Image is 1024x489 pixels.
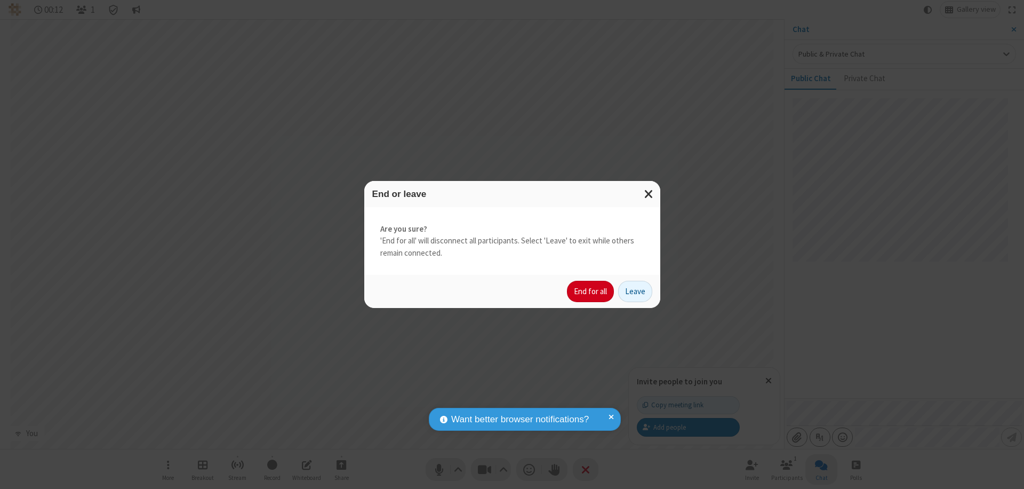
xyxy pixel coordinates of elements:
strong: Are you sure? [380,223,644,235]
div: 'End for all' will disconnect all participants. Select 'Leave' to exit while others remain connec... [364,207,660,275]
span: Want better browser notifications? [451,413,589,427]
button: Leave [618,281,652,302]
h3: End or leave [372,189,652,199]
button: Close modal [638,181,660,207]
button: End for all [567,281,614,302]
